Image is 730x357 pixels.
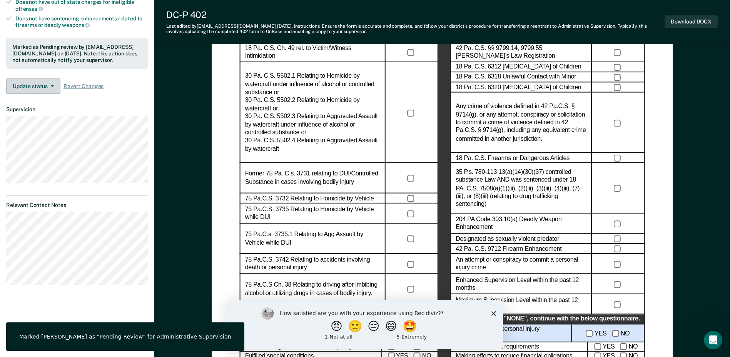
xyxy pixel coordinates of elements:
label: 18 Pa. C.S. 6320 [MEDICAL_DATA] of Children [456,83,581,92]
label: 18 Pa. C.S. Ch. 49 rel. to Victim/Witness Intimidation [245,44,380,60]
label: 30 Pa. C.S. 5502.1 Relating to Homicide by watercraft under influence of alcohol or controlled su... [245,72,380,153]
span: Revert Changes [63,83,104,90]
button: Download DOCX [665,15,718,28]
span: offenses [15,6,43,12]
label: 75 Pa.C.S Ch. 38 Relating to driving after imbibing alcohol or utilizing drugs in cases of bodily... [245,281,380,297]
label: 18 Pa. C.S. 6312 [MEDICAL_DATA] of Children [456,63,581,71]
label: An attempt or conspiracy to commit a personal injury crime [456,256,586,272]
div: DC-P 402 [166,9,665,20]
dt: Relevant Contact Notes [6,202,148,209]
span: [DATE] [277,23,292,29]
iframe: Survey by Kim from Recidiviz [227,300,503,349]
label: Designated as sexually violent predator [456,235,559,243]
div: YES NO [572,324,645,342]
label: 42 Pa. C.S. 9712 Firearm Enhancement [456,245,561,253]
label: 75 Pa.C.S. 3742 Relating to accidents involving death or personal injury [245,256,380,272]
div: YES NO [588,342,645,352]
label: 35 P.s. 780-113 13(a)(14)(30)(37) controlled substance Law AND was sentenced under 18 PA. C.S. 75... [456,168,586,209]
label: Maximum Supervision Level within the past 12 months [456,296,586,312]
div: Fulfilled treatment requirements [450,342,588,352]
iframe: Intercom live chat [704,331,722,349]
label: 18 Pa. C.S. Firearms or Dangerous Articles [456,154,570,162]
button: Update status [6,78,60,94]
div: Last edited by [EMAIL_ADDRESS][DOMAIN_NAME] . Instructions: Ensure the form is accurate and compl... [166,23,665,35]
div: Does not have sentencing enhancements related to firearms or deadly [15,15,148,28]
label: 204 PA Code 303.10(a) Deadly Weapon Enhancement [456,216,586,232]
label: 75 Pa.C.s. 3735.1 Relating to Agg Assault by Vehicle while DUI [245,231,380,247]
label: 75 Pa.C.S. 3735 Relating to Homicide by Vehicle while DUI [245,205,380,222]
label: Any crime of violence defined in 42 Pa.C.S. § 9714(g), or any attempt, conspiracy or solicitation... [456,103,586,143]
label: 75 Pa.C.S. 3732 Relating to Homicide by Vehicle [245,194,374,202]
label: 42 Pa. C.S. §§ 9799.14, 9799.55 [PERSON_NAME]’s Law Registration [456,44,586,60]
span: weapons [62,22,90,28]
label: Former 75 Pa. C.s. 3731 relating to DUI/Controlled Substance in cases involving bodily injury [245,170,380,186]
div: Marked as Pending review by [EMAIL_ADDRESS][DOMAIN_NAME] on [DATE]. Note: this action does not au... [12,44,142,63]
dt: Supervision [6,106,148,113]
label: 18 Pa. C.S. 6318 Unlawful Contact with Minor [456,73,576,82]
label: Enhanced Supervision Level within the past 12 months [456,276,586,292]
div: Marked [PERSON_NAME] as "Pending Review" for Administrative Supervision [19,333,231,340]
div: If any "YES" is checked above, then the reentrant is not eligible for Administrative Parole. If "... [239,315,645,324]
